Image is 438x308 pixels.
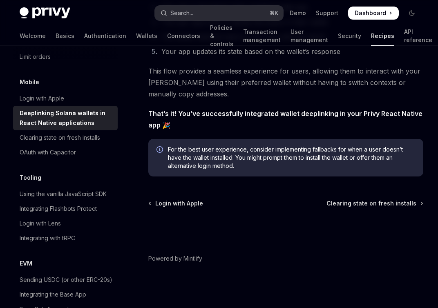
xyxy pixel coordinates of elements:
a: Authentication [84,26,126,46]
h5: EVM [20,259,32,268]
h5: Tooling [20,173,41,183]
strong: That’s it! You’ve successfully integrated wallet deeplinking in your Privy React Native app 🎉 [148,109,422,129]
div: Using the vanilla JavaScript SDK [20,189,107,199]
a: Dashboard [348,7,399,20]
a: Support [316,9,338,17]
a: Integrating with tRPC [13,231,118,246]
a: Using the vanilla JavaScript SDK [13,187,118,201]
span: Clearing state on fresh installs [326,199,416,208]
div: Login with Apple [20,94,64,103]
img: dark logo [20,7,70,19]
div: Integrating the Base App [20,290,86,299]
a: Login with Lens [13,216,118,231]
a: Policies & controls [210,26,233,46]
a: Integrating the Base App [13,287,118,302]
span: Dashboard [355,9,386,17]
a: Recipes [371,26,394,46]
a: Security [338,26,361,46]
li: Your app updates its state based on the wallet’s response [159,46,423,57]
div: Login with Lens [20,219,61,228]
a: Integrating Flashbots Protect [13,201,118,216]
a: OAuth with Capacitor [13,145,118,160]
div: Sending USDC (or other ERC-20s) [20,275,112,285]
a: Login with Apple [13,91,118,106]
span: Login with Apple [155,199,203,208]
div: Integrating with tRPC [20,233,75,243]
span: ⌘ K [270,10,278,16]
div: OAuth with Capacitor [20,147,76,157]
div: Integrating Flashbots Protect [20,204,97,214]
a: Powered by Mintlify [148,254,202,263]
h5: Mobile [20,77,39,87]
svg: Info [156,146,165,154]
div: Deeplinking Solana wallets in React Native applications [20,108,113,128]
a: Clearing state on fresh installs [326,199,422,208]
a: Wallets [136,26,157,46]
a: Deeplinking Solana wallets in React Native applications [13,106,118,130]
span: This flow provides a seamless experience for users, allowing them to interact with your [PERSON_N... [148,65,423,100]
a: Basics [56,26,74,46]
a: Transaction management [243,26,281,46]
a: User management [291,26,328,46]
a: Demo [290,9,306,17]
div: Search... [170,8,193,18]
a: Welcome [20,26,46,46]
a: Sending USDC (or other ERC-20s) [13,272,118,287]
button: Open search [155,6,284,20]
a: Connectors [167,26,200,46]
span: For the best user experience, consider implementing fallbacks for when a user doesn’t have the wa... [168,145,415,170]
a: Clearing state on fresh installs [13,130,118,145]
a: Login with Apple [149,199,203,208]
button: Toggle dark mode [405,7,418,20]
div: Clearing state on fresh installs [20,133,100,143]
a: API reference [404,26,432,46]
